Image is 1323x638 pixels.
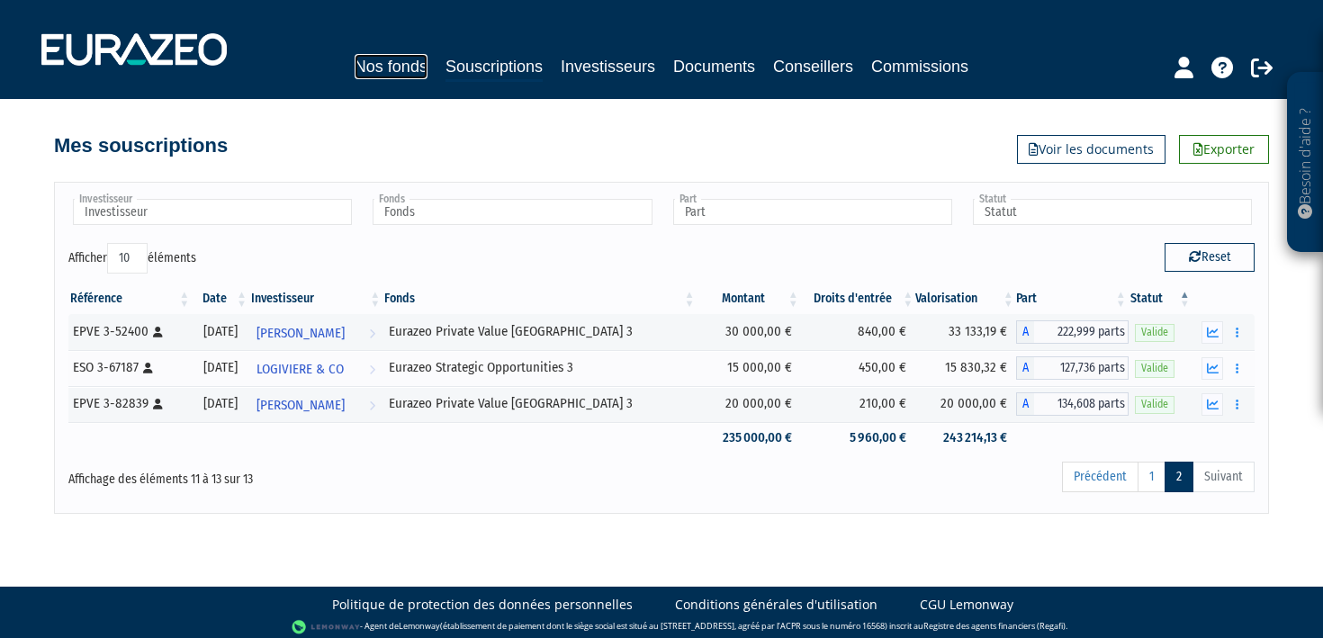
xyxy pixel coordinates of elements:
[198,322,243,341] div: [DATE]
[1179,135,1269,164] a: Exporter
[41,33,227,66] img: 1732889491-logotype_eurazeo_blanc_rvb.png
[1135,324,1174,341] span: Valide
[256,353,344,386] span: LOGIVIERE & CO
[18,618,1305,636] div: - Agent de (établissement de paiement dont le siège social est situé au [STREET_ADDRESS], agréé p...
[1017,135,1165,164] a: Voir les documents
[801,350,915,386] td: 450,00 €
[73,358,185,377] div: ESO 3-67187
[73,322,185,341] div: EPVE 3-52400
[249,314,382,350] a: [PERSON_NAME]
[915,386,1016,422] td: 20 000,00 €
[801,314,915,350] td: 840,00 €
[68,243,196,274] label: Afficher éléments
[801,422,915,454] td: 5 960,00 €
[54,135,228,157] h4: Mes souscriptions
[369,389,375,422] i: Voir l'investisseur
[923,620,1066,632] a: Registre des agents financiers (Regafi)
[153,327,163,337] i: [Français] Personne physique
[1016,356,1129,380] div: A - Eurazeo Strategic Opportunities 3
[773,54,853,79] a: Conseillers
[1165,243,1255,272] button: Reset
[1135,396,1174,413] span: Valide
[399,620,440,632] a: Lemonway
[1016,283,1129,314] th: Part: activer pour trier la colonne par ordre croissant
[697,350,801,386] td: 15 000,00 €
[1295,82,1316,244] p: Besoin d'aide ?
[697,283,801,314] th: Montant: activer pour trier la colonne par ordre croissant
[382,283,697,314] th: Fonds: activer pour trier la colonne par ordre croissant
[143,363,153,373] i: [Français] Personne physique
[369,317,375,350] i: Voir l'investisseur
[1129,283,1192,314] th: Statut : activer pour trier la colonne par ordre d&eacute;croissant
[1034,320,1129,344] span: 222,999 parts
[920,596,1013,614] a: CGU Lemonway
[249,350,382,386] a: LOGIVIERE & CO
[915,283,1016,314] th: Valorisation: activer pour trier la colonne par ordre croissant
[1034,392,1129,416] span: 134,608 parts
[192,283,249,314] th: Date: activer pour trier la colonne par ordre croissant
[73,394,185,413] div: EPVE 3-82839
[1138,462,1165,492] a: 1
[801,283,915,314] th: Droits d'entrée: activer pour trier la colonne par ordre croissant
[249,386,382,422] a: [PERSON_NAME]
[292,618,361,636] img: logo-lemonway.png
[389,322,690,341] div: Eurazeo Private Value [GEOGRAPHIC_DATA] 3
[1135,360,1174,377] span: Valide
[153,399,163,409] i: [Français] Personne physique
[107,243,148,274] select: Afficheréléments
[871,54,968,79] a: Commissions
[673,54,755,79] a: Documents
[445,54,543,82] a: Souscriptions
[1062,462,1138,492] a: Précédent
[1016,392,1034,416] span: A
[915,350,1016,386] td: 15 830,32 €
[256,317,345,350] span: [PERSON_NAME]
[332,596,633,614] a: Politique de protection des données personnelles
[697,422,801,454] td: 235 000,00 €
[697,386,801,422] td: 20 000,00 €
[198,394,243,413] div: [DATE]
[256,389,345,422] span: [PERSON_NAME]
[915,422,1016,454] td: 243 214,13 €
[1016,392,1129,416] div: A - Eurazeo Private Value Europe 3
[675,596,877,614] a: Conditions générales d'utilisation
[1016,320,1129,344] div: A - Eurazeo Private Value Europe 3
[1016,320,1034,344] span: A
[389,358,690,377] div: Eurazeo Strategic Opportunities 3
[1165,462,1193,492] a: 2
[1034,356,1129,380] span: 127,736 parts
[915,314,1016,350] td: 33 133,19 €
[355,54,427,79] a: Nos fonds
[697,314,801,350] td: 30 000,00 €
[1016,356,1034,380] span: A
[249,283,382,314] th: Investisseur: activer pour trier la colonne par ordre croissant
[561,54,655,79] a: Investisseurs
[198,358,243,377] div: [DATE]
[389,394,690,413] div: Eurazeo Private Value [GEOGRAPHIC_DATA] 3
[68,460,547,489] div: Affichage des éléments 11 à 13 sur 13
[801,386,915,422] td: 210,00 €
[369,353,375,386] i: Voir l'investisseur
[68,283,192,314] th: Référence : activer pour trier la colonne par ordre croissant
